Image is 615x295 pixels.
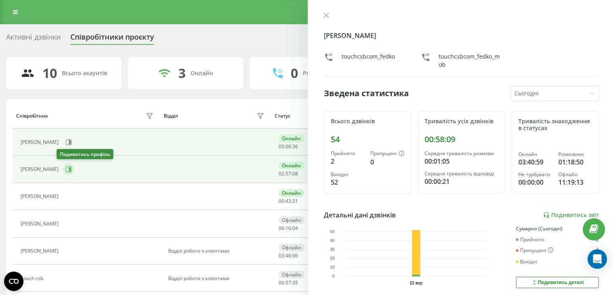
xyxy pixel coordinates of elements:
[21,276,45,281] div: Touch csb
[279,225,284,232] span: 06
[279,225,298,231] div: : :
[439,53,502,69] div: touchcsbcom_fedko_mob
[57,149,113,159] div: Подивитись профіль
[292,279,298,286] span: 35
[425,156,498,166] div: 00:01:05
[330,265,335,270] text: 10
[285,252,291,259] span: 46
[279,162,304,169] div: Онлайн
[516,277,599,288] button: Подивитись деталі
[21,221,61,227] div: [PERSON_NAME]
[275,113,290,119] div: Статус
[279,244,304,251] div: Офлайн
[168,248,266,254] div: Відділ роботи з клієнтами
[292,252,298,259] span: 06
[279,271,304,278] div: Офлайн
[303,70,342,77] div: Розмовляють
[518,157,552,167] div: 03:40:59
[70,33,154,45] div: Співробітники проєкту
[324,31,599,40] h4: [PERSON_NAME]
[285,279,291,286] span: 57
[518,172,552,177] div: Не турбувати
[331,172,364,177] div: Вихідні
[330,247,335,252] text: 30
[292,225,298,232] span: 04
[342,53,395,69] div: touchcsbcom_fedko
[331,177,364,187] div: 52
[410,281,423,285] text: 22 вер
[6,33,61,45] div: Активні дзвінки
[330,256,335,261] text: 20
[596,237,599,242] div: 2
[21,194,61,199] div: [PERSON_NAME]
[279,144,298,150] div: : :
[292,170,298,177] span: 08
[21,139,61,145] div: [PERSON_NAME]
[518,152,552,157] div: Онлайн
[21,166,61,172] div: [PERSON_NAME]
[543,212,599,219] a: Подивитись звіт
[292,143,298,150] span: 36
[558,157,592,167] div: 01:18:50
[324,87,409,99] div: Зведена статистика
[190,70,213,77] div: Онлайн
[291,65,298,81] div: 0
[279,279,284,286] span: 00
[588,249,607,269] div: Open Intercom Messenger
[596,247,599,254] div: 0
[531,279,584,286] div: Подивитись деталі
[558,152,592,157] div: Розмовляє
[164,113,178,119] div: Відділ
[4,272,23,291] button: Open CMP widget
[279,143,284,150] span: 05
[21,248,61,254] div: [PERSON_NAME]
[279,189,304,197] div: Онлайн
[330,238,335,243] text: 40
[425,135,498,144] div: 00:58:09
[279,171,298,177] div: : :
[331,118,404,125] div: Всього дзвінків
[279,135,304,142] div: Онлайн
[516,237,544,242] div: Прийнято
[279,253,298,259] div: : :
[331,156,364,166] div: 2
[279,170,284,177] span: 02
[292,198,298,204] span: 31
[516,226,599,232] div: Сумарно (Сьогодні)
[425,171,498,177] div: Середня тривалість відповіді
[279,216,304,224] div: Офлайн
[425,151,498,156] div: Середня тривалість розмови
[285,198,291,204] span: 43
[285,143,291,150] span: 00
[558,172,592,177] div: Офлайн
[178,65,186,81] div: 3
[425,118,498,125] div: Тривалість усіх дзвінків
[518,177,552,187] div: 00:00:00
[285,225,291,232] span: 16
[285,170,291,177] span: 57
[330,230,335,234] text: 50
[332,274,334,279] text: 0
[42,65,57,81] div: 10
[279,280,298,286] div: : :
[331,151,364,156] div: Прийнято
[331,135,404,144] div: 54
[279,198,298,204] div: : :
[425,177,498,186] div: 00:00:21
[16,113,48,119] div: Співробітник
[558,177,592,187] div: 11:19:13
[62,70,107,77] div: Всього акаунтів
[516,247,554,254] div: Пропущені
[279,198,284,204] span: 00
[168,276,266,281] div: Відділ роботи з клієнтами
[370,151,404,157] div: Пропущені
[518,118,592,132] div: Тривалість знаходження в статусах
[279,252,284,259] span: 03
[370,157,404,167] div: 0
[324,210,396,220] div: Детальні дані дзвінків
[516,259,537,265] div: Вихідні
